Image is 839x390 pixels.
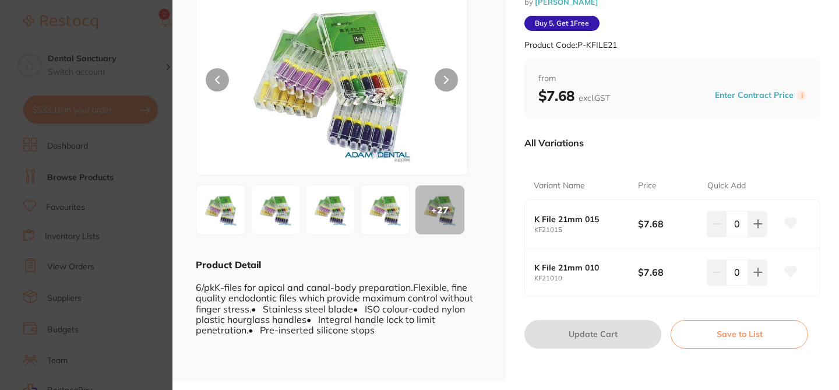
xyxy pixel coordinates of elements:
span: from [538,73,806,85]
b: $7.68 [638,217,700,230]
p: Quick Add [707,180,746,192]
b: $7.68 [538,87,610,104]
small: KF21010 [534,275,638,282]
img: MDguanBn [255,189,297,231]
b: K File 21mm 010 [534,263,628,272]
span: excl. GST [579,93,610,103]
div: + 27 [415,185,464,234]
button: Enter Contract Price [711,90,797,101]
img: MTUuanBn [364,189,406,231]
p: Variant Name [534,180,585,192]
b: K File 21mm 015 [534,215,628,224]
small: KF21015 [534,226,638,234]
button: Save to List [671,320,808,348]
div: 6/pkK-files for apical and canal-body preparation.Flexible, fine quality endodontic files which p... [196,271,482,335]
p: All Variations [524,137,584,149]
b: $7.68 [638,266,700,279]
button: Update Cart [524,320,661,348]
img: MTAuanBn [309,189,351,231]
small: Product Code: P-KFILE21 [524,40,617,50]
label: i [797,91,806,100]
p: Price [638,180,657,192]
button: +27 [415,185,465,235]
img: MDYuanBn [200,189,242,231]
span: Buy 5, Get 1 Free [524,16,600,31]
b: Product Detail [196,259,261,270]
